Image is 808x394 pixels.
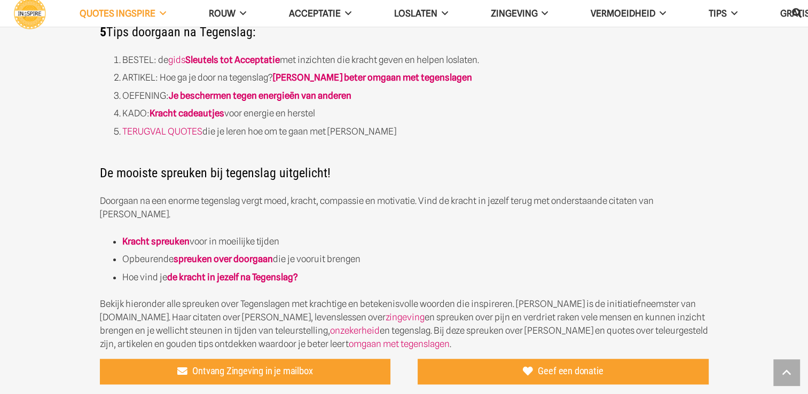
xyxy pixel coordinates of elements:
[709,8,727,19] span: TIPS
[786,1,807,26] a: Zoeken
[122,126,202,137] a: TERUGVAL QUOTES
[100,25,106,40] strong: 5
[122,53,709,67] li: BESTEL: de met inzichten die kracht geven en helpen loslaten.
[168,54,280,65] a: gidsSleutels tot Acceptatie
[394,8,437,19] span: Loslaten
[273,72,472,83] a: [PERSON_NAME] beter omgaan met tegenslagen
[349,338,450,349] a: omgaan met tegenslagen
[169,90,351,101] a: Je beschermen tegen energieën van anderen
[773,359,800,386] a: Terug naar top
[289,8,341,19] span: Acceptatie
[490,8,537,19] span: Zingeving
[174,254,273,264] a: spreuken over doorgaan
[100,194,709,221] p: Doorgaan na een enorme tegenslag vergt moed, kracht, compassie en motivatie. Vind de kracht in je...
[538,365,603,377] span: Geef een donatie
[150,108,224,119] a: Kracht cadeautjes
[80,8,155,19] span: QUOTES INGSPIRE
[100,359,391,384] a: Ontvang Zingeving in je mailbox
[100,297,709,351] p: Bekijk hieronder alle spreuken over Tegenslagen met krachtige en betekenisvolle woorden die inspi...
[122,235,709,248] li: voor in moeilijke tijden
[122,89,709,103] li: OEFENING:
[386,312,425,322] a: zingeving
[209,8,236,19] span: ROUW
[122,236,190,247] a: Kracht spreuken
[122,253,709,266] li: Opbeurende die je vooruit brengen
[100,152,709,180] h2: De mooiste spreuken bij tegenslag uitgelicht!
[122,107,709,120] li: KADO: voor energie en herstel
[122,71,709,84] li: ARTIKEL: Hoe ga je door na tegenslag?
[185,54,280,65] strong: Sleutels tot Acceptatie
[122,125,709,138] li: die je leren hoe om te gaan met [PERSON_NAME]
[192,365,312,377] span: Ontvang Zingeving in je mailbox
[122,271,709,284] li: Hoe vind je
[330,325,380,336] a: onzekerheid
[591,8,655,19] span: VERMOEIDHEID
[418,359,709,384] a: Geef een donatie
[167,272,298,282] a: de kracht in jezelf na Tegenslag?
